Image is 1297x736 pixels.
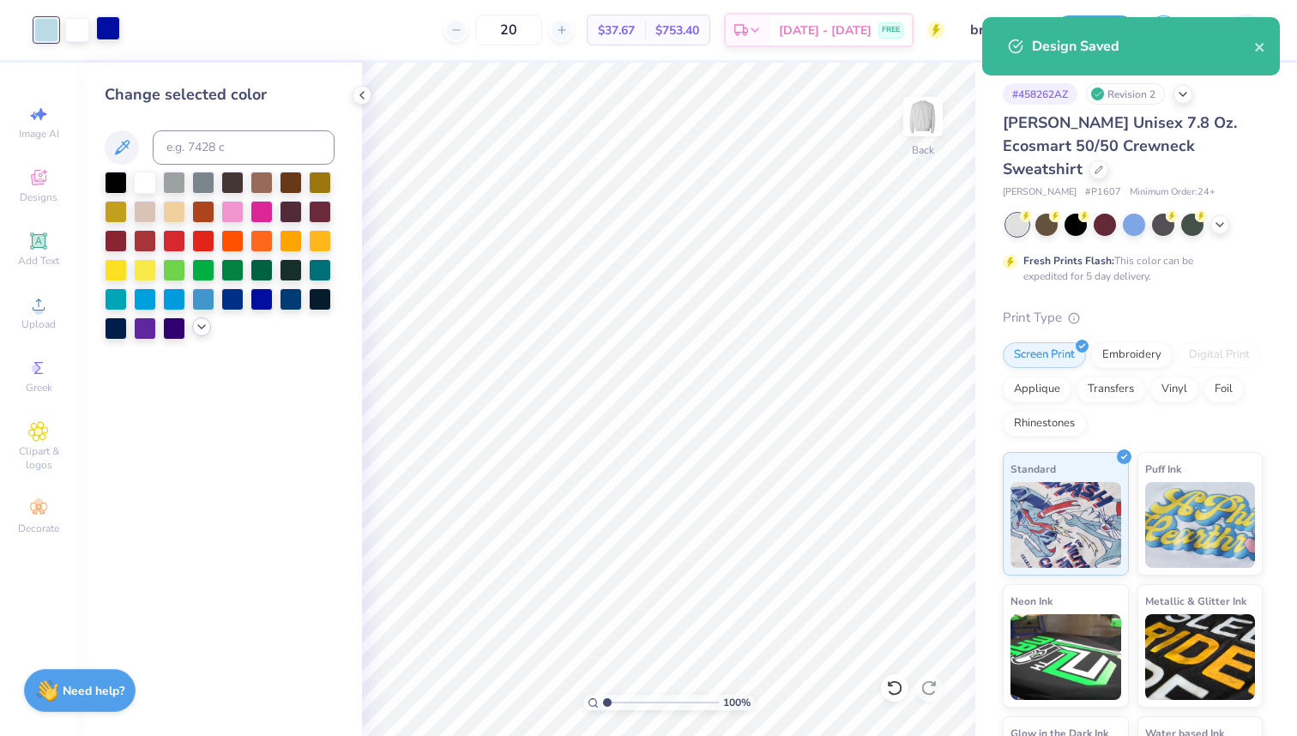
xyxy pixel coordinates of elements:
span: [PERSON_NAME] Unisex 7.8 Oz. Ecosmart 50/50 Crewneck Sweatshirt [1003,112,1237,179]
span: Neon Ink [1010,592,1053,610]
div: Revision 2 [1086,83,1165,105]
span: $37.67 [598,21,635,39]
input: – – [475,15,542,45]
span: [PERSON_NAME] [1003,185,1077,200]
img: Standard [1010,482,1121,568]
strong: Need help? [63,683,124,699]
span: Image AI [19,127,59,141]
span: [DATE] - [DATE] [779,21,872,39]
span: FREE [882,24,900,36]
img: Metallic & Glitter Ink [1145,614,1256,700]
span: Standard [1010,460,1056,478]
input: e.g. 7428 c [153,130,335,165]
span: Greek [26,381,52,395]
div: Embroidery [1091,342,1173,368]
input: Untitled Design [957,13,1041,47]
span: Minimum Order: 24 + [1130,185,1216,200]
span: Decorate [18,522,59,535]
span: Designs [20,190,57,204]
span: Clipart & logos [9,444,69,472]
button: close [1254,36,1266,57]
div: Print Type [1003,308,1263,328]
span: Add Text [18,254,59,268]
div: Applique [1003,377,1071,402]
span: $753.40 [655,21,699,39]
div: Digital Print [1178,342,1261,368]
span: # P1607 [1085,185,1121,200]
div: Change selected color [105,83,335,106]
img: Neon Ink [1010,614,1121,700]
strong: Fresh Prints Flash: [1023,254,1114,268]
img: Back [906,100,940,134]
div: Back [912,142,934,158]
span: Puff Ink [1145,460,1181,478]
div: Transfers [1077,377,1145,402]
div: Design Saved [1032,36,1254,57]
div: This color can be expedited for 5 day delivery. [1023,253,1234,284]
span: Upload [21,317,56,331]
div: Foil [1203,377,1244,402]
div: # 458262AZ [1003,83,1077,105]
span: Metallic & Glitter Ink [1145,592,1246,610]
img: Puff Ink [1145,482,1256,568]
div: Screen Print [1003,342,1086,368]
span: 100 % [723,695,751,710]
div: Vinyl [1150,377,1198,402]
div: Rhinestones [1003,411,1086,437]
